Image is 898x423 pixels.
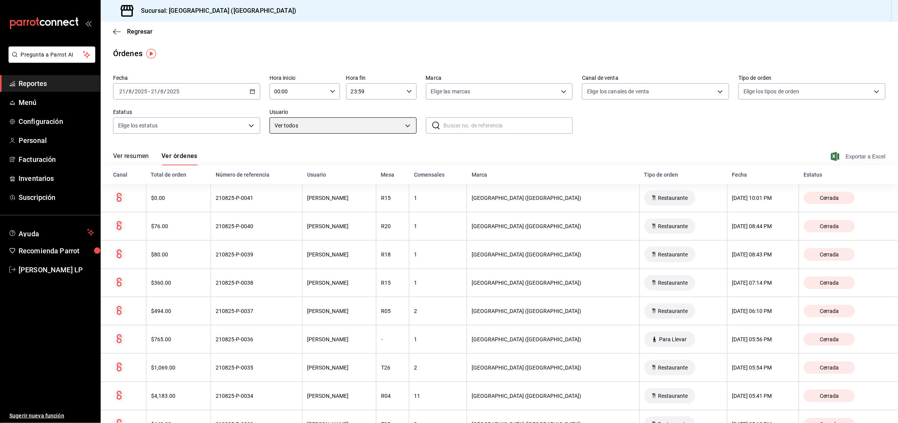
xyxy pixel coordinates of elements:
[216,223,297,229] div: 210825-P-0040
[85,20,91,26] button: open_drawer_menu
[804,172,886,178] div: Estatus
[732,280,794,286] div: [DATE] 07:14 PM
[414,251,462,258] div: 1
[19,228,84,237] span: Ayuda
[160,88,164,95] input: --
[732,365,794,371] div: [DATE] 05:54 PM
[151,195,206,201] div: $0.00
[216,251,297,258] div: 210825-P-0039
[9,412,94,420] span: Sugerir nueva función
[216,172,298,178] div: Número de referencia
[19,116,94,127] span: Configuración
[307,195,371,201] div: [PERSON_NAME]
[381,365,404,371] div: T26
[307,365,371,371] div: [PERSON_NAME]
[161,152,197,165] button: Ver órdenes
[655,195,691,201] span: Restaurante
[158,88,160,95] span: /
[655,280,691,286] span: Restaurante
[414,308,462,314] div: 2
[414,223,462,229] div: 1
[270,76,340,81] label: Hora inicio
[216,280,297,286] div: 210825-P-0038
[151,308,206,314] div: $494.00
[426,76,573,81] label: Marca
[216,336,297,342] div: 210825-P-0036
[472,280,635,286] div: [GEOGRAPHIC_DATA] ([GEOGRAPHIC_DATA])
[381,280,404,286] div: R15
[817,195,842,201] span: Cerrada
[444,118,573,133] input: Buscar no. de referencia
[656,336,690,342] span: Para Llevar
[414,393,462,399] div: 11
[732,393,794,399] div: [DATE] 05:41 PM
[127,28,153,35] span: Regresar
[307,393,371,399] div: [PERSON_NAME]
[275,122,402,130] span: Ver todos
[381,336,404,342] div: -
[732,251,794,258] div: [DATE] 08:43 PM
[817,365,842,371] span: Cerrada
[472,251,635,258] div: [GEOGRAPHIC_DATA] ([GEOGRAPHIC_DATA])
[216,308,297,314] div: 210825-P-0037
[270,110,417,115] label: Usuario
[307,308,371,314] div: [PERSON_NAME]
[414,172,462,178] div: Comensales
[732,195,794,201] div: [DATE] 10:01 PM
[738,76,886,81] label: Tipo de orden
[381,195,404,201] div: R15
[346,76,417,81] label: Hora fin
[113,152,149,165] button: Ver resumen
[216,365,297,371] div: 210825-P-0035
[381,308,404,314] div: R05
[9,46,95,63] button: Pregunta a Parrot AI
[817,308,842,314] span: Cerrada
[655,223,691,229] span: Restaurante
[655,251,691,258] span: Restaurante
[113,76,260,81] label: Fecha
[21,51,83,59] span: Pregunta a Parrot AI
[19,97,94,108] span: Menú
[113,152,197,165] div: navigation tabs
[113,172,141,178] div: Canal
[817,336,842,342] span: Cerrada
[151,336,206,342] div: $765.00
[472,223,635,229] div: [GEOGRAPHIC_DATA] ([GEOGRAPHIC_DATA])
[655,365,691,371] span: Restaurante
[817,223,842,229] span: Cerrada
[307,280,371,286] div: [PERSON_NAME]
[307,336,371,342] div: [PERSON_NAME]
[151,280,206,286] div: $360.00
[167,88,180,95] input: ----
[146,49,156,58] img: Tooltip marker
[655,393,691,399] span: Restaurante
[5,56,95,64] a: Pregunta a Parrot AI
[135,6,296,15] h3: Sucursal: [GEOGRAPHIC_DATA] ([GEOGRAPHIC_DATA])
[582,76,729,81] label: Canal de venta
[732,308,794,314] div: [DATE] 06:10 PM
[148,88,150,95] span: -
[216,195,297,201] div: 210825-P-0041
[307,223,371,229] div: [PERSON_NAME]
[414,280,462,286] div: 1
[132,88,134,95] span: /
[381,172,405,178] div: Mesa
[655,308,691,314] span: Restaurante
[19,78,94,89] span: Reportes
[307,251,371,258] div: [PERSON_NAME]
[817,280,842,286] span: Cerrada
[587,88,649,95] span: Elige los canales de venta
[151,393,206,399] div: $4,183.00
[472,336,635,342] div: [GEOGRAPHIC_DATA] ([GEOGRAPHIC_DATA])
[119,88,126,95] input: --
[833,152,886,161] button: Exportar a Excel
[151,251,206,258] div: $80.00
[19,154,94,165] span: Facturación
[472,365,635,371] div: [GEOGRAPHIC_DATA] ([GEOGRAPHIC_DATA])
[151,88,158,95] input: --
[216,393,297,399] div: 210825-P-0034
[414,365,462,371] div: 2
[19,246,94,256] span: Recomienda Parrot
